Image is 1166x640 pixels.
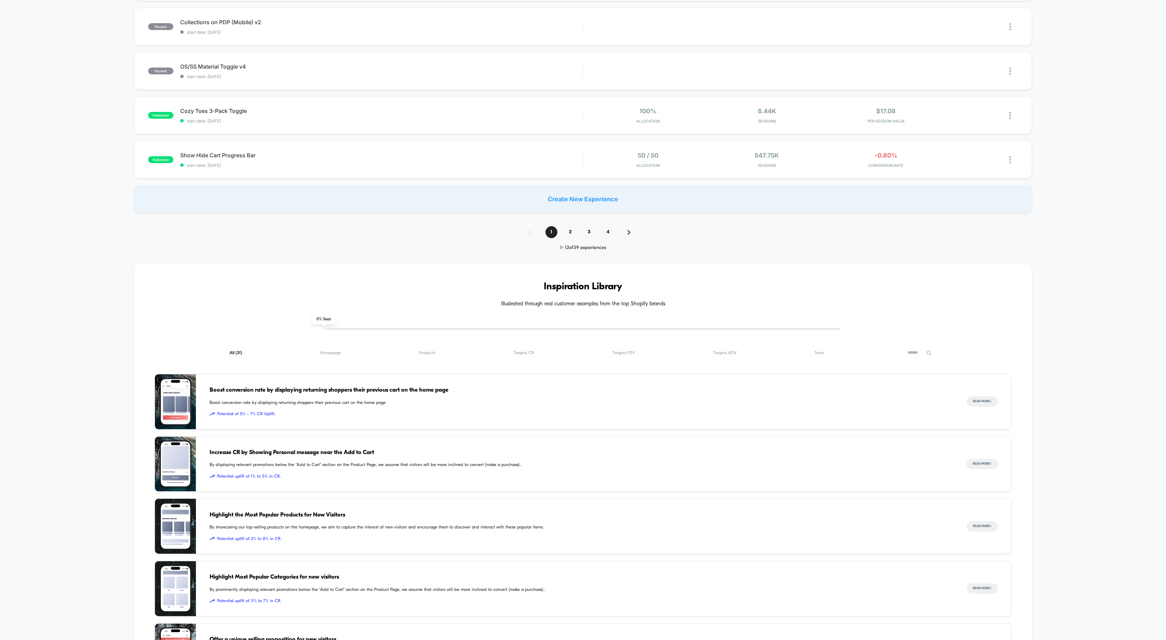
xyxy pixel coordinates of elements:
span: Targets CR [513,350,534,355]
img: close [1009,112,1011,119]
button: Read More> [967,521,998,532]
div: Create New Experience [134,185,1032,213]
span: ( 31 ) [236,351,242,355]
h4: Illustrated through real customer examples from the top Shopify brands [155,301,1011,307]
span: Potential of 5% - 7% CR Uplift. [210,411,953,418]
span: 50 / 50 [638,152,658,159]
div: 1 - 12 of 39 experiences [522,245,644,251]
img: pagination forward [627,230,630,235]
span: -0.80% [875,152,897,159]
span: Allocation [636,163,660,168]
span: paused [148,68,173,74]
span: Potential uplift of 2% to 8% in CR. [210,536,953,542]
span: By prominently displaying relevant promotions below the "Add to Cart" section on the Product Page... [210,586,953,593]
span: start date: [DATE] [180,74,583,79]
img: close [1009,68,1011,75]
img: By showcasing our top-selling products on the homepage, we aim to capture the interest of new vis... [155,499,196,554]
span: Products [419,350,435,355]
span: Collections on PDP (Mobile) v2 [180,19,583,26]
span: CONVERSION RATE [828,163,944,168]
span: Potential uplift of 3% to 7% in CR. [210,598,953,605]
button: Read More> [967,459,998,469]
span: start date: [DATE] [180,30,583,35]
span: Increase CR by Showing Personal message near the Add to Cart [210,448,953,457]
span: Homepage [320,350,341,355]
img: Boost conversion rate by displaying returning shoppers their previous cart on the home page [155,374,196,429]
span: 6.44k [758,107,776,115]
span: Show Hide Cart Progress Bar [180,152,583,159]
img: By displaying relevant promotions below the "Add to Cart" section on the Product Page, we assume ... [155,437,196,492]
img: close [1009,156,1011,163]
span: $17.08 [876,107,896,115]
span: 100% [639,107,656,115]
span: All [229,350,242,355]
h3: Inspiration Library [155,281,1011,292]
span: 547.75k [755,152,779,159]
span: 0 % Seen [312,314,335,324]
img: By prominently displaying relevant promotions below the "Add to Cart" section on the Product Page... [155,561,196,616]
span: Seen [815,350,824,355]
span: OS/SS Material Toggle v4 [180,63,583,70]
span: published [148,156,173,163]
span: 1 [545,226,557,238]
span: paused [148,23,173,30]
span: By displaying relevant promotions below the "Add to Cart" section on the Product Page, we assume ... [210,462,953,468]
button: Read More> [967,396,998,407]
span: Boost conversion rate by displaying returning shoppers their previous cart on the home page [210,386,953,395]
span: 4 [602,226,614,238]
span: Targets AOV [713,350,737,355]
span: 3 [583,226,595,238]
span: Boost conversion rate by displaying returning shoppers their previous cart on the home page [210,399,953,406]
span: start date: [DATE] [180,118,583,123]
span: Highlight Most Popular Categories for new visitors [210,573,953,582]
span: published [148,112,173,119]
span: Sessions [709,163,825,168]
span: By showcasing our top-selling products on the homepage, we aim to capture the interest of new vis... [210,524,953,531]
span: Allocation [636,119,660,123]
span: start date: [DATE] [180,163,583,168]
span: PER SESSION VALUE [828,119,944,123]
span: Targets PSV [612,350,635,355]
span: Potential uplift of 1% to 5% in CR. [210,473,953,480]
img: close [1009,23,1011,30]
span: Cozy Toes 3-Pack Toggle [180,107,583,114]
span: Sessions [709,119,825,123]
span: Highlight the Most Popular Products for New Visitors [210,511,953,520]
button: Read More> [967,583,998,594]
span: 2 [564,226,576,238]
